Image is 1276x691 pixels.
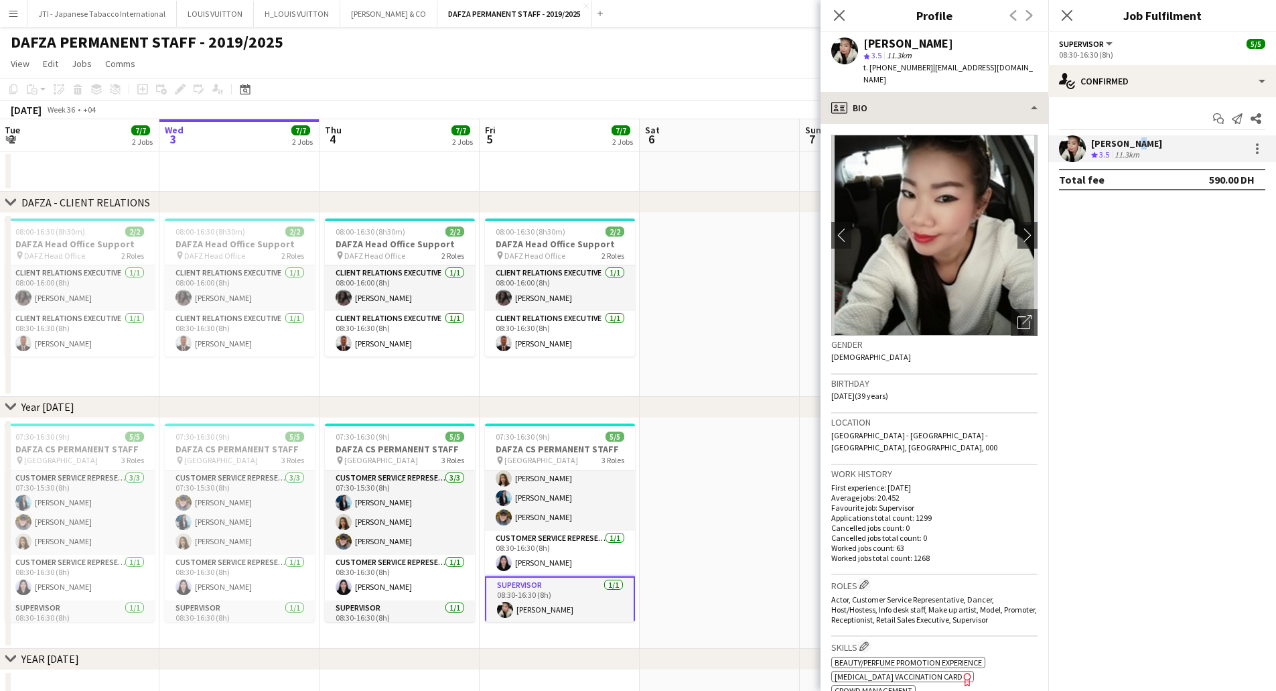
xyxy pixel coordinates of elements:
span: 7/7 [451,125,470,135]
h3: DAFZA Head Office Support [5,238,155,250]
span: 3 [163,131,184,147]
app-card-role: Customer Service Representative3/307:30-15:30 (8h)[PERSON_NAME][PERSON_NAME][PERSON_NAME] [5,470,155,555]
span: [GEOGRAPHIC_DATA] [344,455,418,465]
span: 5/5 [125,432,144,442]
p: Favourite job: Supervisor [831,503,1038,513]
app-card-role: Supervisor1/108:30-16:30 (8h) [325,601,475,646]
span: Tue [5,124,20,136]
app-job-card: 07:30-16:30 (9h)5/5DAFZA CS PERMANENT STAFF [GEOGRAPHIC_DATA]3 RolesCustomer Service Representati... [325,424,475,622]
span: 2 Roles [121,251,144,261]
div: 2 Jobs [132,137,153,147]
span: View [11,58,29,70]
h3: Birthday [831,377,1038,389]
app-job-card: 07:30-16:30 (9h)5/5DAFZA CS PERMANENT STAFF [GEOGRAPHIC_DATA]3 RolesCustomer Service Representati... [485,424,635,622]
span: [DATE] (39 years) [831,391,888,401]
div: YEAR [DATE] [21,652,79,666]
h3: DAFZA Head Office Support [485,238,635,250]
span: 3 Roles [441,455,464,465]
span: 3 Roles [281,455,304,465]
span: 5/5 [445,432,464,442]
span: 2/2 [125,227,144,237]
a: Comms [100,55,141,72]
div: Confirmed [1048,65,1276,97]
app-job-card: 08:00-16:30 (8h30m)2/2DAFZA Head Office Support DAFZ Head Office2 RolesClient Relations Executive... [325,218,475,357]
span: 2 Roles [281,251,304,261]
span: Actor, Customer Service Representative, Dancer, Host/Hostess, Info desk staff, Make up artist, Mo... [831,594,1037,625]
app-card-role: Customer Service Representative3/307:30-15:30 (8h)[PERSON_NAME][PERSON_NAME][PERSON_NAME] [325,470,475,555]
div: [DATE] [11,103,42,117]
p: Average jobs: 20.452 [831,493,1038,503]
div: 2 Jobs [292,137,313,147]
span: 08:00-16:30 (8h30m) [15,227,85,237]
span: 7/7 [612,125,630,135]
span: 7 [803,131,821,147]
app-card-role: Customer Service Representative1/108:30-16:30 (8h)[PERSON_NAME] [165,555,315,601]
span: Week 36 [44,105,78,115]
div: DAFZA - CLIENT RELATIONS [21,196,150,209]
app-card-role: Supervisor1/108:30-16:30 (8h) [165,601,315,646]
span: [GEOGRAPHIC_DATA] [184,455,258,465]
h3: DAFZA CS PERMANENT STAFF [165,443,315,455]
button: [PERSON_NAME] & CO [340,1,437,27]
app-job-card: 07:30-16:30 (9h)5/5DAFZA CS PERMANENT STAFF [GEOGRAPHIC_DATA]3 RolesCustomer Service Representati... [165,424,315,622]
span: DAFZ Head Office [344,251,405,261]
h3: Location [831,416,1038,428]
app-job-card: 08:00-16:30 (8h30m)2/2DAFZA Head Office Support DAFZ Head Office2 RolesClient Relations Executive... [5,218,155,357]
div: +04 [83,105,96,115]
span: Sat [645,124,660,136]
div: Year [DATE] [21,400,74,414]
app-card-role: Customer Service Representative1/108:30-16:30 (8h)[PERSON_NAME] [325,555,475,601]
span: DAFZ Head Office [24,251,85,261]
app-card-role: Customer Service Representative3/307:30-15:30 (8h)[PERSON_NAME][PERSON_NAME][PERSON_NAME] [485,446,635,531]
p: Worked jobs count: 63 [831,543,1038,553]
span: 5 [483,131,496,147]
span: 3 Roles [121,455,144,465]
h3: DAFZA CS PERMANENT STAFF [485,443,635,455]
a: Jobs [66,55,97,72]
p: Applications total count: 1299 [831,513,1038,523]
span: 07:30-16:30 (9h) [336,432,390,442]
div: 08:00-16:30 (8h30m)2/2DAFZA Head Office Support DAFZ Head Office2 RolesClient Relations Executive... [165,218,315,357]
div: 2 Jobs [612,137,633,147]
span: 2 [3,131,20,147]
span: 5/5 [285,432,304,442]
div: Total fee [1059,173,1105,186]
a: Edit [38,55,64,72]
span: 07:30-16:30 (9h) [496,432,550,442]
app-card-role: Client Relations Executive1/108:00-16:00 (8h)[PERSON_NAME] [5,265,155,311]
app-card-role: Client Relations Executive1/108:00-16:00 (8h)[PERSON_NAME] [325,265,475,311]
span: 11.3km [884,50,914,60]
h3: Skills [831,639,1038,653]
span: [GEOGRAPHIC_DATA] [504,455,578,465]
div: 590.00 DH [1209,173,1255,186]
h3: DAFZA CS PERMANENT STAFF [325,443,475,455]
span: 3.5 [1099,149,1109,160]
app-job-card: 08:00-16:30 (8h30m)2/2DAFZA Head Office Support DAFZ Head Office2 RolesClient Relations Executive... [485,218,635,357]
button: JTI - Japanese Tabacco International [27,1,177,27]
span: 2/2 [285,227,304,237]
h3: Work history [831,468,1038,480]
span: Fri [485,124,496,136]
span: [DEMOGRAPHIC_DATA] [831,352,911,362]
span: 5/5 [606,432,624,442]
app-card-role: Client Relations Executive1/108:30-16:30 (8h)[PERSON_NAME] [325,311,475,357]
span: Jobs [72,58,92,70]
app-card-role: Supervisor1/108:30-16:30 (8h) [5,601,155,646]
app-card-role: Client Relations Executive1/108:30-16:30 (8h)[PERSON_NAME] [5,311,155,357]
span: 07:30-16:30 (9h) [175,432,230,442]
span: 3 Roles [601,455,624,465]
span: 7/7 [131,125,150,135]
h3: Gender [831,338,1038,351]
span: t. [PHONE_NUMBER] [863,62,933,72]
h3: Job Fulfilment [1048,7,1276,24]
span: 07:30-16:30 (9h) [15,432,70,442]
div: 11.3km [1112,149,1142,161]
h3: Roles [831,578,1038,592]
button: DAFZA PERMANENT STAFF - 2019/2025 [437,1,592,27]
span: [MEDICAL_DATA] Vaccination Card [835,672,963,682]
app-card-role: Client Relations Executive1/108:30-16:30 (8h)[PERSON_NAME] [165,311,315,357]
